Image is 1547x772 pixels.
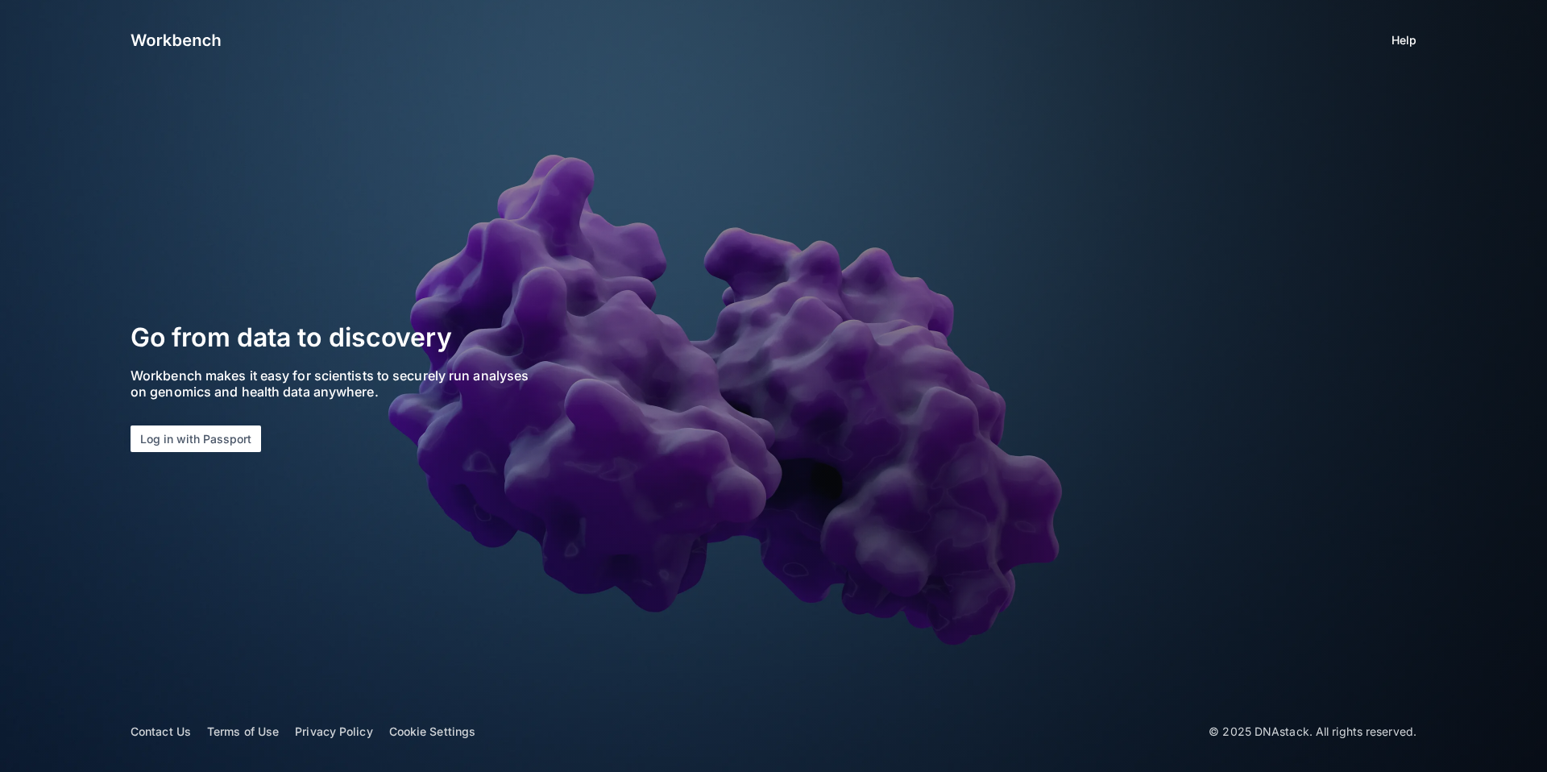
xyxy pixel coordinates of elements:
h2: Go from data to discovery [131,320,633,356]
a: Terms of Use [207,724,279,738]
button: Log in with Passport [131,425,261,452]
a: Cookie Settings [389,724,476,738]
img: logo [131,31,221,50]
p: Workbench makes it easy for scientists to securely run analyses on genomics and health data anywh... [131,368,546,400]
p: © 2025 DNAstack. All rights reserved. [1209,724,1416,740]
a: Help [1391,32,1416,48]
a: Contact Us [131,724,191,738]
a: Privacy Policy [295,724,372,738]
